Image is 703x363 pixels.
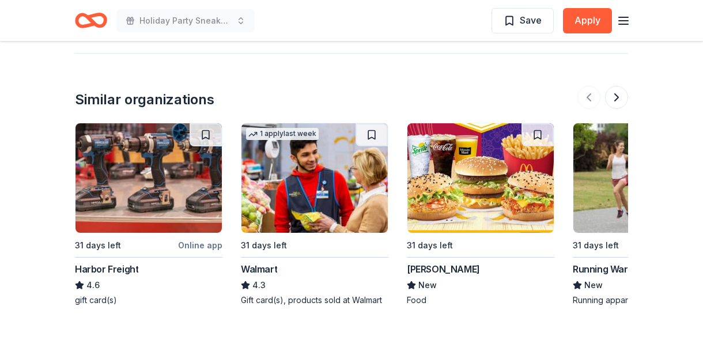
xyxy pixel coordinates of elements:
[407,294,554,306] div: Food
[75,123,222,306] a: Image for Harbor Freight31 days leftOnline appHarbor Freight4.6gift card(s)
[75,239,121,252] div: 31 days left
[563,8,612,33] button: Apply
[241,123,388,233] img: Image for Walmart
[139,14,232,28] span: Holiday Party Sneaker Ball 2024
[252,278,266,292] span: 4.3
[75,294,222,306] div: gift card(s)
[573,239,619,252] div: 31 days left
[246,128,319,140] div: 1 apply last week
[241,239,287,252] div: 31 days left
[407,123,554,233] img: Image for McDonald's
[492,8,554,33] button: Save
[407,123,554,306] a: Image for McDonald's31 days left[PERSON_NAME]NewFood
[75,90,214,109] div: Similar organizations
[520,13,542,28] span: Save
[178,238,222,252] div: Online app
[418,278,437,292] span: New
[75,262,138,276] div: Harbor Freight
[86,278,100,292] span: 4.6
[116,9,255,32] button: Holiday Party Sneaker Ball 2024
[241,123,388,306] a: Image for Walmart1 applylast week31 days leftWalmart4.3Gift card(s), products sold at Walmart
[75,7,107,34] a: Home
[407,239,453,252] div: 31 days left
[75,123,222,233] img: Image for Harbor Freight
[573,262,660,276] div: Running Warehouse
[407,262,480,276] div: [PERSON_NAME]
[241,262,277,276] div: Walmart
[584,278,603,292] span: New
[241,294,388,306] div: Gift card(s), products sold at Walmart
